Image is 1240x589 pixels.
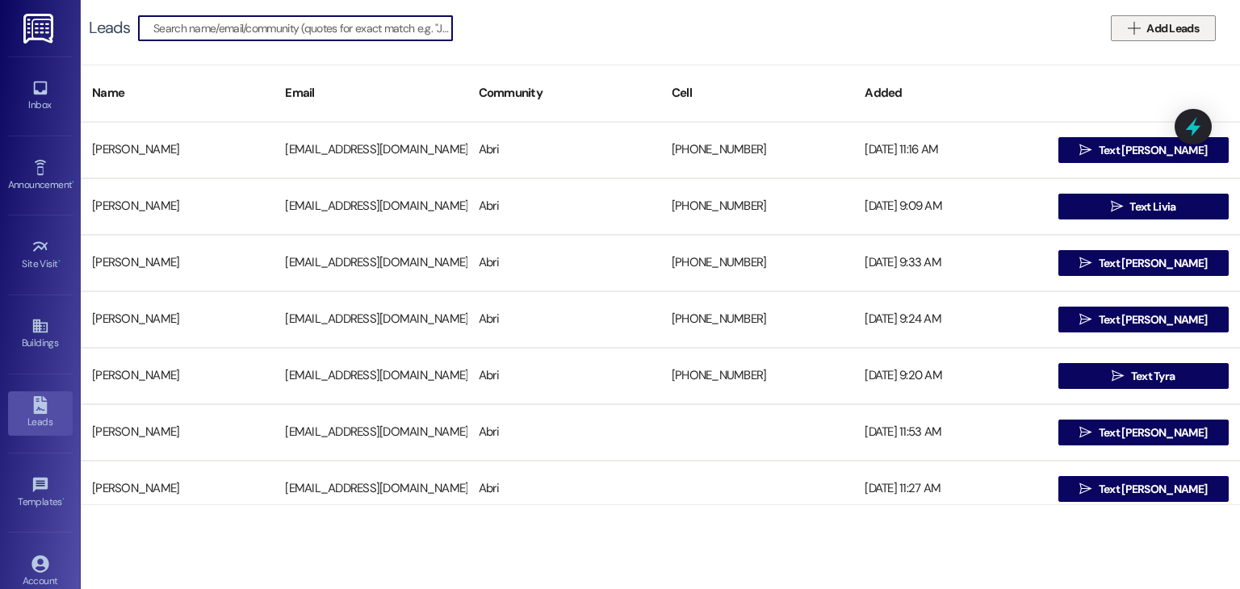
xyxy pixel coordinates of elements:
div: [PERSON_NAME] [81,416,274,449]
div: [DATE] 11:53 AM [853,416,1046,449]
div: [DATE] 11:16 AM [853,134,1046,166]
img: ResiDesk Logo [23,14,57,44]
div: [PERSON_NAME] [81,134,274,166]
button: Text [PERSON_NAME] [1058,307,1229,332]
div: [PHONE_NUMBER] [660,303,853,336]
div: Cell [660,73,853,113]
div: [PHONE_NUMBER] [660,134,853,166]
div: [PERSON_NAME] [81,190,274,223]
button: Text Livia [1058,194,1229,219]
i:  [1112,370,1124,382]
span: • [72,177,74,188]
button: Text [PERSON_NAME] [1058,476,1229,502]
div: [PERSON_NAME] [81,303,274,336]
button: Text [PERSON_NAME] [1058,420,1229,445]
div: Community [467,73,660,113]
div: [EMAIL_ADDRESS][DOMAIN_NAME] [274,190,467,223]
span: Text [PERSON_NAME] [1099,424,1207,441]
div: [DATE] 9:33 AM [853,247,1046,279]
div: Abri [467,190,660,223]
a: Buildings [8,312,73,356]
div: [EMAIL_ADDRESS][DOMAIN_NAME] [274,247,467,279]
div: [EMAIL_ADDRESS][DOMAIN_NAME] [274,360,467,392]
a: Templates • [8,471,73,515]
button: Text Tyra [1058,363,1229,389]
div: [DATE] 9:24 AM [853,303,1046,336]
input: Search name/email/community (quotes for exact match e.g. "John Smith") [153,17,452,40]
div: [EMAIL_ADDRESS][DOMAIN_NAME] [274,303,467,336]
span: Text [PERSON_NAME] [1099,255,1207,272]
div: [PHONE_NUMBER] [660,360,853,392]
div: [EMAIL_ADDRESS][DOMAIN_NAME] [274,416,467,449]
div: Name [81,73,274,113]
span: • [62,494,65,505]
button: Text [PERSON_NAME] [1058,137,1229,163]
div: [DATE] 11:27 AM [853,473,1046,505]
div: [PERSON_NAME] [81,247,274,279]
div: [PERSON_NAME] [81,360,274,392]
div: [PHONE_NUMBER] [660,247,853,279]
span: Text [PERSON_NAME] [1099,311,1207,328]
i:  [1079,313,1091,326]
div: Added [853,73,1046,113]
i:  [1079,426,1091,439]
i:  [1079,482,1091,495]
span: • [58,256,61,267]
i:  [1079,257,1091,269]
div: [PERSON_NAME] [81,473,274,505]
div: [EMAIL_ADDRESS][DOMAIN_NAME] [274,134,467,166]
a: Site Visit • [8,233,73,277]
i:  [1111,200,1123,213]
div: [EMAIL_ADDRESS][DOMAIN_NAME] [274,473,467,505]
button: Text [PERSON_NAME] [1058,250,1229,276]
div: Abri [467,303,660,336]
div: [DATE] 9:09 AM [853,190,1046,223]
div: Leads [89,19,130,36]
div: Abri [467,247,660,279]
span: Add Leads [1146,20,1199,37]
div: [DATE] 9:20 AM [853,360,1046,392]
span: Text [PERSON_NAME] [1099,481,1207,498]
div: Abri [467,416,660,449]
i:  [1079,144,1091,157]
i:  [1128,22,1140,35]
a: Inbox [8,74,73,118]
div: Abri [467,360,660,392]
span: Text Livia [1129,198,1175,215]
div: Abri [467,134,660,166]
div: Abri [467,473,660,505]
div: Email [274,73,467,113]
button: Add Leads [1111,15,1216,41]
span: Text Tyra [1131,368,1175,385]
a: Leads [8,391,73,435]
div: [PHONE_NUMBER] [660,190,853,223]
span: Text [PERSON_NAME] [1099,142,1207,159]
